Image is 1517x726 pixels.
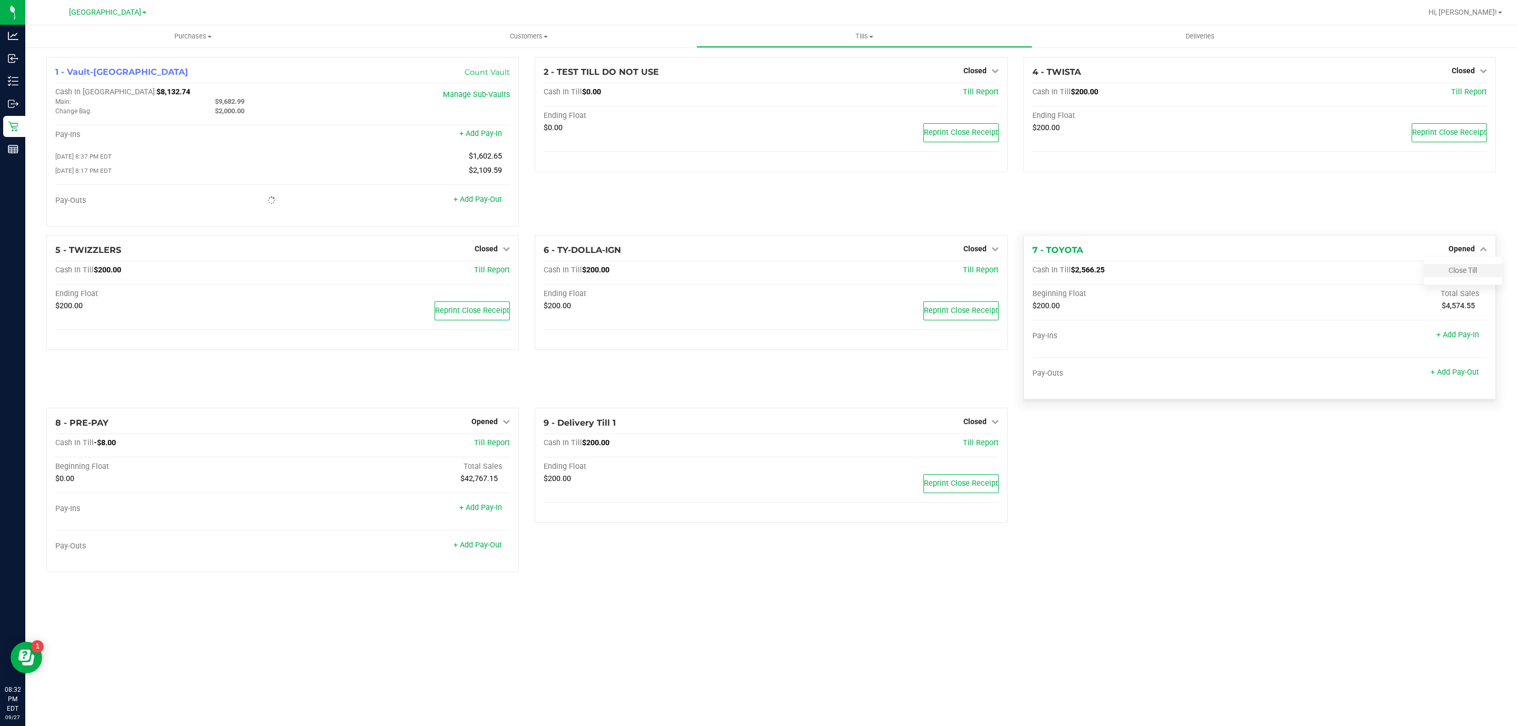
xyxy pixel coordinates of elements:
span: $200.00 [1032,123,1060,132]
span: $2,109.59 [469,166,502,175]
span: $0.00 [582,87,601,96]
inline-svg: Retail [8,121,18,132]
div: Ending Float [55,289,283,299]
span: Purchases [25,32,361,41]
span: [DATE] 8:37 PM EDT [55,153,112,160]
span: Cash In Till [1032,266,1071,274]
span: Cash In Till [544,87,582,96]
a: Manage Sub-Vaults [443,90,510,99]
span: Reprint Close Receipt [1412,128,1486,137]
span: 8 - PRE-PAY [55,418,109,428]
span: 2 - TEST TILL DO NOT USE [544,67,659,77]
div: Beginning Float [1032,289,1260,299]
div: Pay-Outs [55,542,283,551]
div: Pay-Outs [1032,369,1260,378]
span: Cash In Till [55,438,94,447]
span: $2,566.25 [1071,266,1105,274]
span: Deliveries [1171,32,1229,41]
span: Closed [1452,66,1475,75]
a: Till Report [1451,87,1487,96]
span: Cash In Till [544,438,582,447]
span: Reprint Close Receipt [924,128,998,137]
span: $200.00 [1032,301,1060,310]
div: Ending Float [1032,111,1260,121]
iframe: Resource center [11,642,42,673]
span: $200.00 [1071,87,1098,96]
span: 7 - TOYOTA [1032,245,1083,255]
a: + Add Pay-Out [454,195,502,204]
span: 6 - TY-DOLLA-IGN [544,245,621,255]
span: [GEOGRAPHIC_DATA] [69,8,141,17]
div: Total Sales [283,462,510,472]
span: $2,000.00 [215,107,244,115]
span: Cash In Till [1032,87,1071,96]
span: Closed [963,417,987,426]
div: Ending Float [544,462,771,472]
a: Till Report [963,266,999,274]
span: $200.00 [544,301,571,310]
span: 4 - TWISTA [1032,67,1081,77]
span: Cash In Till [544,266,582,274]
span: Till Report [963,438,999,447]
div: Ending Float [544,111,771,121]
span: Till Report [963,87,999,96]
span: $0.00 [55,474,74,483]
span: Reprint Close Receipt [924,306,998,315]
span: Customers [361,32,696,41]
span: $0.00 [544,123,563,132]
span: $200.00 [94,266,121,274]
span: $200.00 [544,474,571,483]
span: Cash In Till [55,266,94,274]
inline-svg: Inventory [8,76,18,86]
span: 5 - TWIZZLERS [55,245,121,255]
iframe: Resource center unread badge [31,640,44,653]
div: Pay-Ins [55,504,283,514]
span: Opened [1449,244,1475,253]
div: Pay-Ins [1032,331,1260,341]
p: 09/27 [5,713,21,721]
span: Closed [963,244,987,253]
div: Total Sales [1259,289,1487,299]
div: Ending Float [544,289,771,299]
span: Till Report [474,266,510,274]
button: Reprint Close Receipt [1412,123,1487,142]
span: 1 - Vault-[GEOGRAPHIC_DATA] [55,67,188,77]
a: + Add Pay-Out [1431,368,1479,377]
span: $8,132.74 [156,87,190,96]
span: Main: [55,98,71,105]
span: $42,767.15 [460,474,498,483]
span: $1,602.65 [469,152,502,161]
a: Count Vault [465,67,510,77]
inline-svg: Inbound [8,53,18,64]
p: 08:32 PM EDT [5,685,21,713]
a: + Add Pay-In [459,129,502,138]
a: Tills [696,25,1032,47]
span: Reprint Close Receipt [435,306,509,315]
span: 9 - Delivery Till 1 [544,418,616,428]
a: Purchases [25,25,361,47]
span: Tills [697,32,1031,41]
a: + Add Pay-Out [454,541,502,550]
span: $4,574.55 [1442,301,1475,310]
a: Customers [361,25,696,47]
span: Hi, [PERSON_NAME]! [1429,8,1497,16]
span: $200.00 [55,301,83,310]
button: Reprint Close Receipt [435,301,510,320]
span: Change Bag: [55,107,92,115]
span: $200.00 [582,438,609,447]
a: Deliveries [1032,25,1368,47]
button: Reprint Close Receipt [923,474,999,493]
button: Reprint Close Receipt [923,301,999,320]
a: Till Report [474,438,510,447]
span: Opened [471,417,498,426]
div: Pay-Outs [55,196,283,205]
div: Pay-Ins [55,130,283,140]
a: Close Till [1449,266,1477,274]
span: Reprint Close Receipt [924,479,998,488]
span: $9,682.99 [215,97,244,105]
button: Reprint Close Receipt [923,123,999,142]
